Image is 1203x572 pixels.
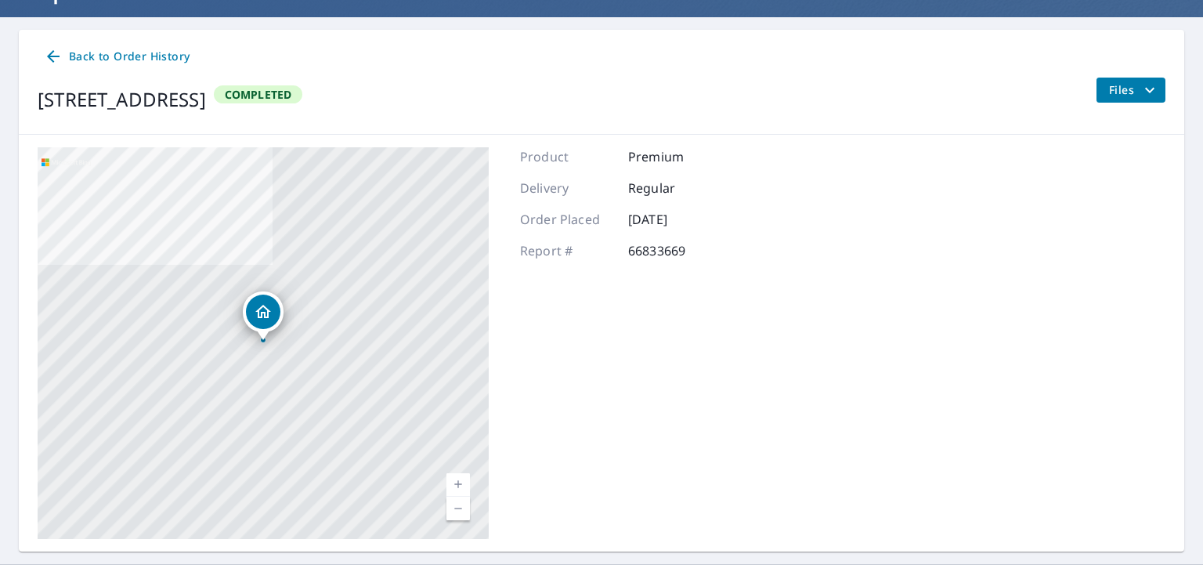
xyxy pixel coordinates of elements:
[243,291,284,340] div: Dropped pin, building 1, Residential property, 4049 E Crosswinds Cir Springfield, MO 65809
[446,497,470,520] a: Current Level 17, Zoom Out
[215,87,302,102] span: Completed
[44,47,190,67] span: Back to Order History
[628,147,722,166] p: Premium
[38,85,206,114] div: [STREET_ADDRESS]
[1096,78,1165,103] button: filesDropdownBtn-66833669
[446,473,470,497] a: Current Level 17, Zoom In
[38,42,196,71] a: Back to Order History
[628,210,722,229] p: [DATE]
[520,147,614,166] p: Product
[628,241,722,260] p: 66833669
[520,179,614,197] p: Delivery
[520,241,614,260] p: Report #
[520,210,614,229] p: Order Placed
[628,179,722,197] p: Regular
[1109,81,1159,100] span: Files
